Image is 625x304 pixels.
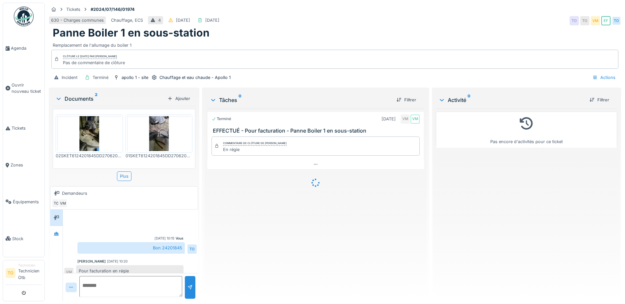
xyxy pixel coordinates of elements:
[601,16,611,25] div: EF
[176,236,184,241] div: Vous
[587,95,612,104] div: Filtrer
[591,16,600,25] div: VM
[3,30,44,67] a: Agenda
[12,82,42,94] span: Ouvrir nouveau ticket
[76,265,184,277] div: Pour facturation en régie
[66,6,80,13] div: Tickets
[187,244,197,254] div: TO
[64,268,73,277] div: VM
[3,110,44,147] a: Tickets
[176,17,190,23] div: [DATE]
[11,162,42,168] span: Zones
[401,114,410,124] div: VM
[6,263,42,285] a: TO TechnicienTechnicien Otb
[122,74,148,81] div: apollo 1 - site
[63,60,125,66] div: Pas de commentaire de clôture
[439,96,584,104] div: Activité
[411,114,420,124] div: VM
[56,153,123,159] div: 02SKET6124201845DD27062024.JPEG
[570,16,579,25] div: TO
[210,96,391,104] div: Tâches
[165,94,193,103] div: Ajouter
[382,116,396,122] div: [DATE]
[77,259,106,264] div: [PERSON_NAME]
[14,7,34,26] img: Badge_color-CXgf-gQk.svg
[77,242,185,254] div: Bon 24201845
[239,96,241,104] sup: 0
[3,147,44,184] a: Zones
[93,74,108,81] div: Terminé
[127,116,191,151] img: uc2ynhkyh80kcll7s65byoga19hw
[88,6,137,13] strong: #2024/07/146/01974
[3,220,44,257] a: Stock
[12,125,42,131] span: Tickets
[205,17,219,23] div: [DATE]
[117,171,131,181] div: Plus
[11,45,42,51] span: Agenda
[440,114,613,145] div: Pas encore d'activités pour ce ticket
[58,199,68,208] div: VM
[158,17,161,23] div: 4
[63,54,117,59] div: Clôturé le [DATE] par [PERSON_NAME]
[468,96,470,104] sup: 0
[212,116,231,122] div: Terminé
[12,236,42,242] span: Stock
[107,259,128,264] div: [DATE] 10:20
[57,116,121,151] img: 2bnw4eu71nexasi5nmckleg6037h
[95,95,98,103] sup: 2
[589,73,618,82] div: Actions
[3,67,44,110] a: Ouvrir nouveau ticket
[18,263,42,268] div: Technicien
[13,199,42,205] span: Équipements
[580,16,589,25] div: TO
[51,17,104,23] div: 630 - Charges communes
[52,199,61,208] div: TO
[53,39,617,48] div: Remplacement de l'allumage du boiler 1
[111,17,143,23] div: Chauffage, ECS
[55,95,165,103] div: Documents
[6,268,15,278] li: TO
[53,27,210,39] h1: Panne Boiler 1 en sous-station
[394,95,419,104] div: Filtrer
[18,263,42,283] li: Technicien Otb
[213,128,421,134] h3: EFFECTUÉ - Pour facturation - Panne Boiler 1 en sous-station
[126,153,193,159] div: 01SKET6124201845DD27062024.JPEG
[223,141,287,146] div: Commentaire de clôture de [PERSON_NAME]
[155,236,174,241] div: [DATE] 10:15
[223,146,287,153] div: En régie
[612,16,621,25] div: TO
[62,74,77,81] div: Incident
[3,183,44,220] a: Équipements
[62,190,87,196] div: Demandeurs
[159,74,231,81] div: Chauffage et eau chaude - Apollo 1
